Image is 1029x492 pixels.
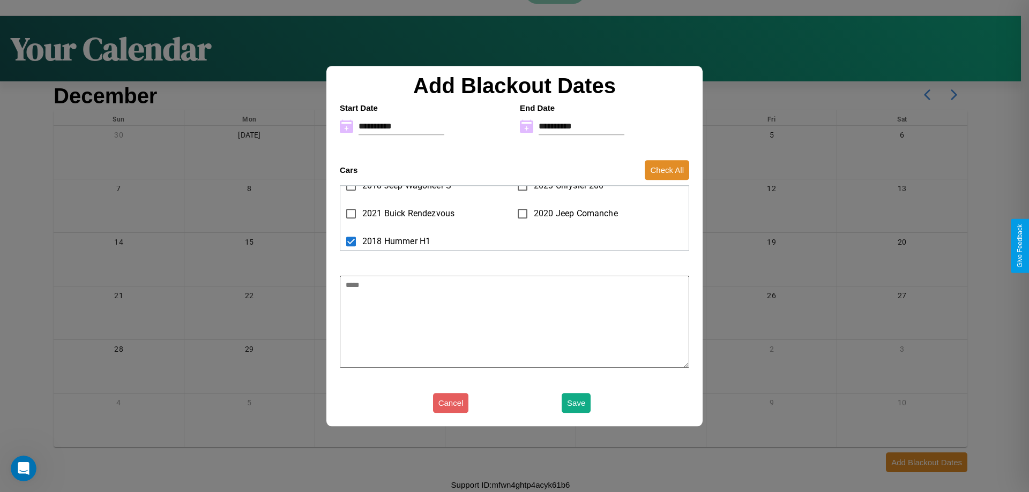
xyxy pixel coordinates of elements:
[645,160,689,180] button: Check All
[1016,224,1024,268] div: Give Feedback
[562,393,591,413] button: Save
[362,235,430,248] span: 2018 Hummer H1
[340,103,509,112] h4: Start Date
[340,165,357,175] h4: Cars
[433,393,469,413] button: Cancel
[334,74,695,98] h2: Add Blackout Dates
[11,456,36,481] iframe: Intercom live chat
[362,207,454,220] span: 2021 Buick Rendezvous
[534,179,604,192] span: 2023 Chrysler 200
[520,103,689,112] h4: End Date
[534,207,618,220] span: 2020 Jeep Comanche
[362,179,451,192] span: 2018 Jeep Wagoneer S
